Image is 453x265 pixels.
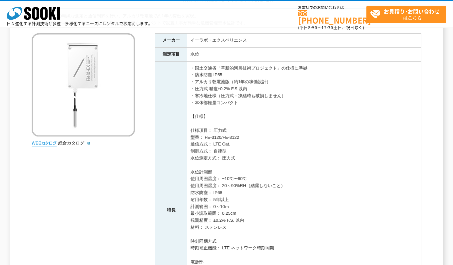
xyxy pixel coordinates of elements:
td: イーラボ・エクスペリエンス [187,33,421,47]
img: webカタログ [32,140,57,146]
a: 総合カタログ [58,140,91,145]
img: 水位計システム Field-EX [32,33,135,136]
a: お見積り･お問い合わせはこちら [366,6,446,23]
th: メーカー [155,33,187,47]
span: 8:50 [308,25,317,31]
span: はこちら [370,6,446,23]
a: [PHONE_NUMBER] [298,10,366,24]
th: 測定項目 [155,47,187,61]
span: お電話でのお問い合わせは [298,6,366,10]
span: 17:30 [321,25,333,31]
td: 水位 [187,47,421,61]
span: (平日 ～ 土日、祝日除く) [298,25,364,31]
p: 日々進化する計測技術と多種・多様化するニーズにレンタルでお応えします。 [7,22,153,26]
strong: お見積り･お問い合わせ [384,7,440,15]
